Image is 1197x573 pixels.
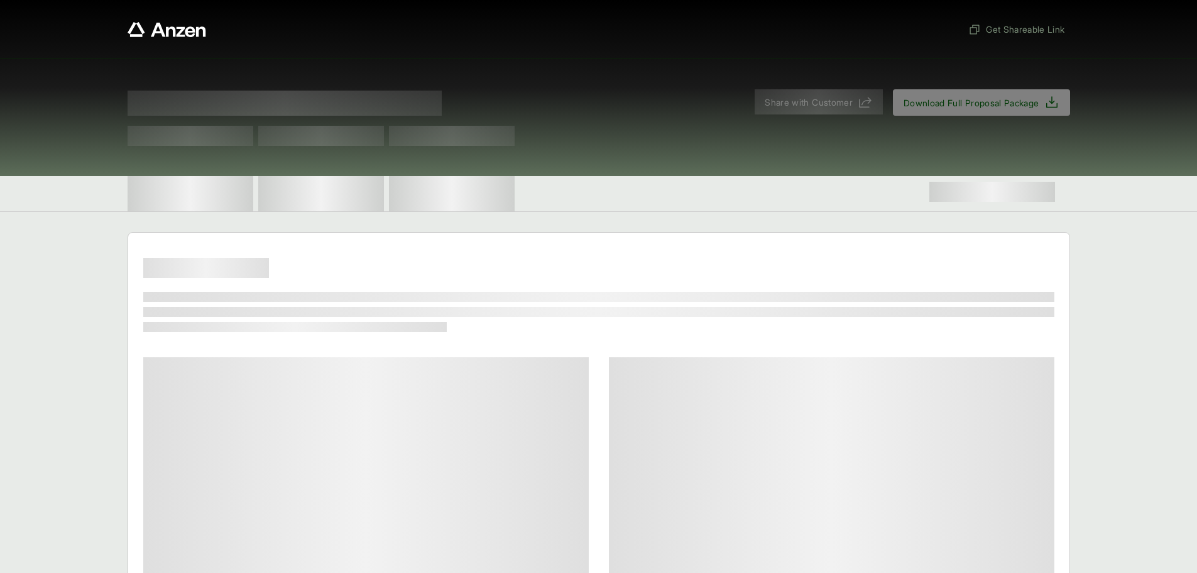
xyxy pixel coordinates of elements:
button: Get Shareable Link [963,18,1069,41]
span: Share with Customer [765,96,853,109]
a: Anzen website [128,22,206,37]
span: Test [258,126,384,146]
span: Test [128,126,253,146]
span: Get Shareable Link [968,23,1064,36]
span: Proposal for [128,91,442,116]
span: Test [389,126,515,146]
